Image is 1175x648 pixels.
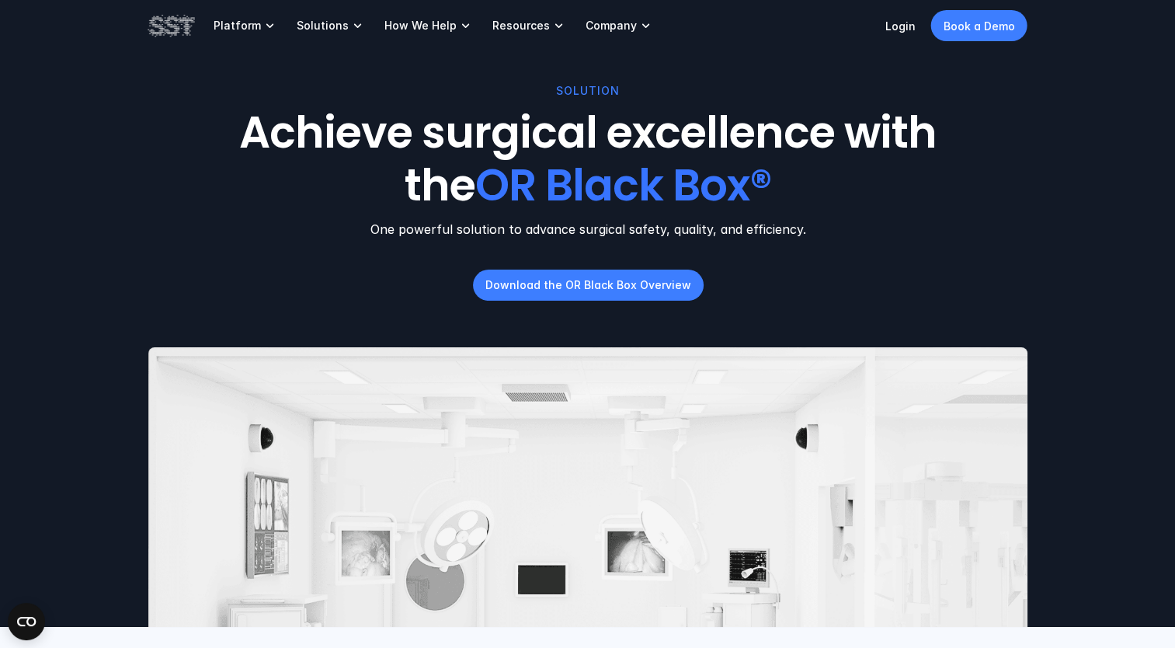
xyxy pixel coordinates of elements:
a: Login [885,19,916,33]
span: OR Black Box® [475,155,771,216]
p: Download the OR Black Box Overview [485,277,690,293]
button: Open CMP widget [8,603,45,640]
img: SST logo [148,12,195,39]
p: How We Help [384,19,457,33]
p: One powerful solution to advance surgical safety, quality, and efficiency. [148,220,1027,239]
p: Platform [214,19,261,33]
p: Solutions [297,19,349,33]
p: Company [586,19,637,33]
p: Resources [492,19,550,33]
a: Download the OR Black Box Overview [472,270,703,301]
p: Book a Demo [944,18,1015,34]
h1: Achieve surgical excellence with the [210,107,966,211]
p: SOLUTION [556,82,620,99]
a: Book a Demo [931,10,1027,41]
